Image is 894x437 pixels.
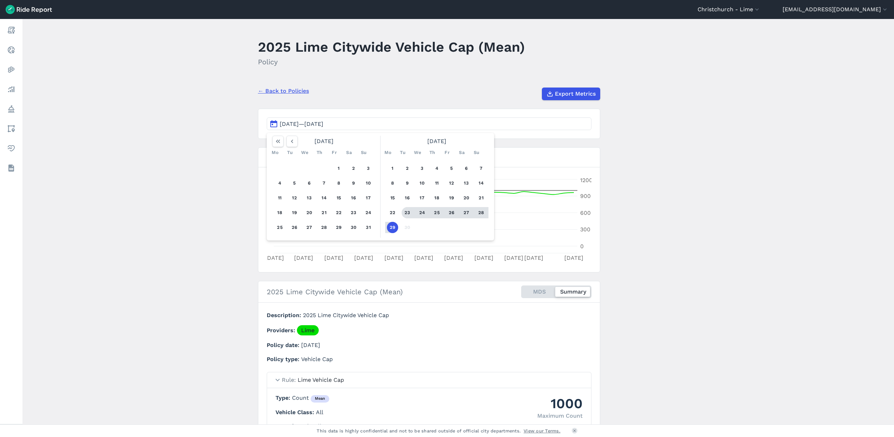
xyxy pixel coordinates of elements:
[416,192,428,204] button: 17
[282,377,298,383] span: Rule
[348,207,359,218] button: 23
[431,163,442,174] button: 4
[276,394,292,401] span: Type
[297,325,319,335] a: Lime
[461,192,472,204] button: 20
[471,147,482,158] div: Su
[318,192,330,204] button: 14
[542,88,600,100] button: Export Metrics
[280,121,323,127] span: [DATE]—[DATE]
[318,222,330,233] button: 28
[314,423,322,430] span: All
[333,163,344,174] button: 1
[343,147,355,158] div: Sa
[294,255,313,261] tspan: [DATE]
[555,90,596,98] span: Export Metrics
[270,147,281,158] div: Mo
[580,193,591,199] tspan: 900
[298,377,344,383] span: Lime Vehicle Cap
[461,163,472,174] button: 6
[402,192,413,204] button: 16
[258,57,525,67] h2: Policy
[358,147,369,158] div: Su
[318,207,330,218] button: 21
[5,63,18,76] a: Heatmaps
[5,44,18,56] a: Realtime
[446,163,457,174] button: 5
[397,147,408,158] div: Tu
[402,207,413,218] button: 23
[504,255,523,261] tspan: [DATE]
[580,210,591,216] tspan: 600
[427,147,438,158] div: Th
[270,136,378,147] div: [DATE]
[402,222,413,233] button: 30
[304,222,315,233] button: 27
[265,255,284,261] tspan: [DATE]
[316,409,323,416] span: All
[416,178,428,189] button: 10
[537,394,583,413] div: 1000
[301,342,320,348] span: [DATE]
[456,147,467,158] div: Sa
[348,178,359,189] button: 9
[314,147,325,158] div: Th
[387,178,398,189] button: 8
[267,356,301,362] span: Policy type
[446,207,457,218] button: 26
[299,147,310,158] div: We
[416,207,428,218] button: 24
[274,178,285,189] button: 4
[274,207,285,218] button: 18
[276,423,314,430] span: Day of Week
[304,178,315,189] button: 6
[292,394,329,401] span: Count
[363,192,374,204] button: 17
[324,255,343,261] tspan: [DATE]
[414,255,433,261] tspan: [DATE]
[348,192,359,204] button: 16
[311,395,329,403] div: mean
[274,222,285,233] button: 25
[431,192,442,204] button: 18
[5,103,18,115] a: Policy
[5,122,18,135] a: Areas
[524,428,561,434] a: View our Terms.
[384,255,403,261] tspan: [DATE]
[354,255,373,261] tspan: [DATE]
[783,5,888,14] button: [EMAIL_ADDRESS][DOMAIN_NAME]
[580,226,590,233] tspan: 300
[382,136,491,147] div: [DATE]
[5,24,18,37] a: Report
[475,207,487,218] button: 28
[258,37,525,57] h1: 2025 Lime Citywide Vehicle Cap (Mean)
[267,327,297,334] span: Providers
[402,163,413,174] button: 2
[258,148,600,167] h3: Compliance for 2025 Lime Citywide Vehicle Cap (Mean)
[475,192,487,204] button: 21
[6,5,52,14] img: Ride Report
[289,192,300,204] button: 12
[363,178,374,189] button: 10
[387,192,398,204] button: 15
[387,207,398,218] button: 22
[461,178,472,189] button: 13
[348,163,359,174] button: 2
[402,178,413,189] button: 9
[303,312,389,319] span: 2025 Lime Citywide Vehicle Cap
[333,207,344,218] button: 22
[475,178,487,189] button: 14
[363,163,374,174] button: 3
[304,207,315,218] button: 20
[304,192,315,204] button: 13
[329,147,340,158] div: Fr
[318,178,330,189] button: 7
[333,192,344,204] button: 15
[333,222,344,233] button: 29
[698,5,760,14] button: Christchurch - Lime
[387,163,398,174] button: 1
[289,222,300,233] button: 26
[267,342,301,348] span: Policy date
[284,147,296,158] div: Tu
[461,207,472,218] button: 27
